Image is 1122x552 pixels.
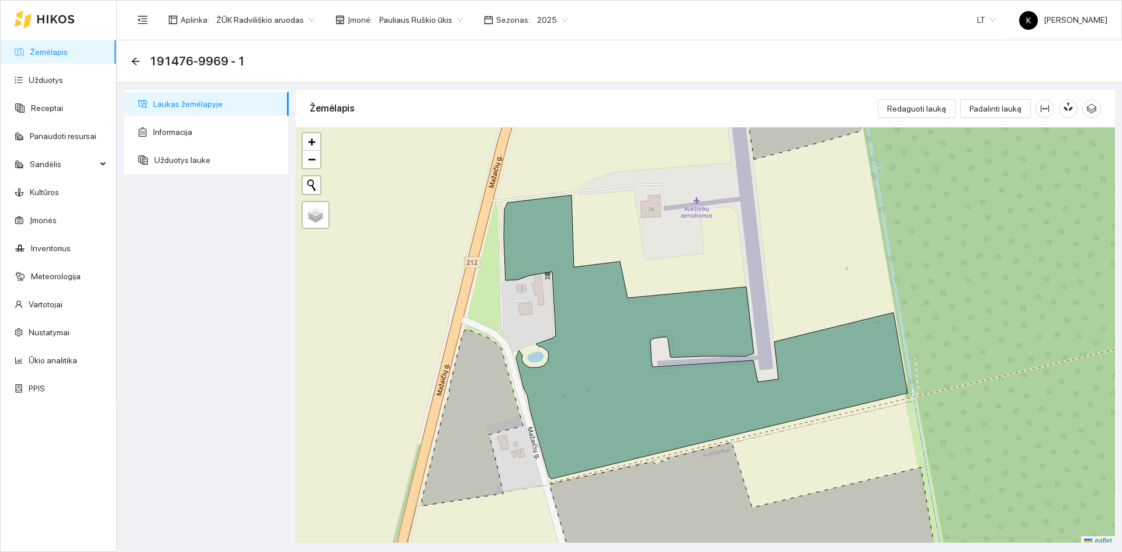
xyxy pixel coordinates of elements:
[1036,104,1054,113] span: column-width
[137,15,148,25] span: menu-fold
[168,15,178,25] span: layout
[496,13,530,26] span: Sezonas :
[29,75,63,85] a: Užduotys
[29,356,77,365] a: Ūkio analitika
[216,11,314,29] span: ŽŪK Radviliškio aruodas
[131,57,140,67] div: Atgal
[484,15,493,25] span: calendar
[1036,99,1054,118] button: column-width
[537,11,567,29] span: 2025
[153,120,279,144] span: Informacija
[30,47,68,57] a: Žemėlapis
[31,244,71,253] a: Inventorius
[878,99,955,118] button: Redaguoti lauką
[29,328,70,337] a: Nustatymai
[1084,537,1112,545] a: Leaflet
[960,104,1031,113] a: Padalinti lauką
[303,151,320,168] a: Zoom out
[1026,11,1031,30] span: K
[1019,15,1107,25] span: [PERSON_NAME]
[131,57,140,66] span: arrow-left
[379,11,463,29] span: Pauliaus Ruškio ūkis
[303,202,328,228] a: Layers
[29,300,63,309] a: Vartotojai
[31,272,81,281] a: Meteorologija
[303,176,320,194] button: Initiate a new search
[153,92,279,116] span: Laukas žemėlapyje
[30,131,96,141] a: Panaudoti resursai
[348,13,372,26] span: Įmonė :
[30,216,57,225] a: Įmonės
[969,102,1021,115] span: Padalinti lauką
[154,148,279,172] span: Užduotys lauke
[977,11,996,29] span: LT
[308,134,316,149] span: +
[335,15,345,25] span: shop
[310,92,878,125] div: Žemėlapis
[29,384,45,393] a: PPIS
[960,99,1031,118] button: Padalinti lauką
[308,152,316,166] span: −
[887,102,946,115] span: Redaguoti lauką
[30,188,59,197] a: Kultūros
[31,103,63,113] a: Receptai
[30,152,96,176] span: Sandėlis
[150,52,245,71] span: 191476-9969 - 1
[181,13,209,26] span: Aplinka :
[131,8,154,32] button: menu-fold
[878,104,955,113] a: Redaguoti lauką
[303,133,320,151] a: Zoom in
